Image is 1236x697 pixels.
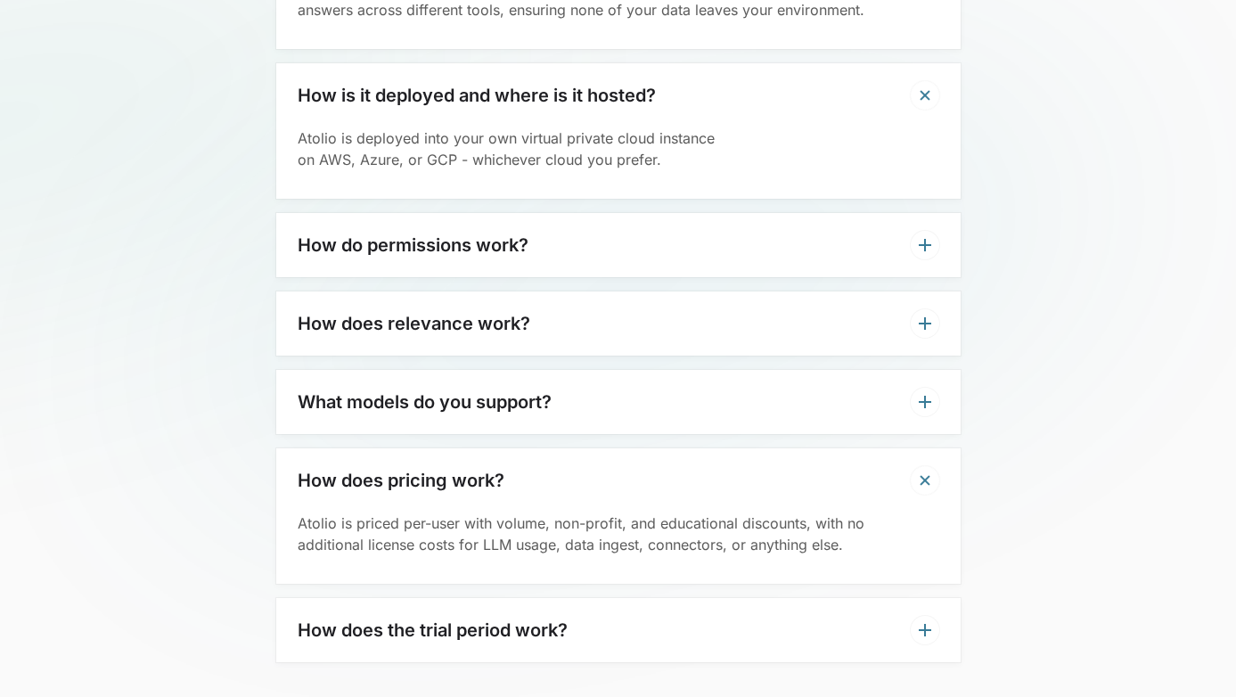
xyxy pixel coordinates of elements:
h3: What models do you support? [298,391,552,413]
p: Atolio is priced per-user with volume, non-profit, and educational discounts, with no additional ... [298,512,939,555]
h3: How does relevance work? [298,313,530,334]
h3: How does pricing work? [298,470,504,491]
h3: How is it deployed and where is it hosted? [298,85,656,106]
h3: How do permissions work? [298,234,528,256]
p: Atolio is deployed into your own virtual private cloud instance on AWS, Azure, or GCP - whichever... [298,127,939,170]
h3: How does the trial period work? [298,619,568,641]
iframe: Chat Widget [1147,611,1236,697]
